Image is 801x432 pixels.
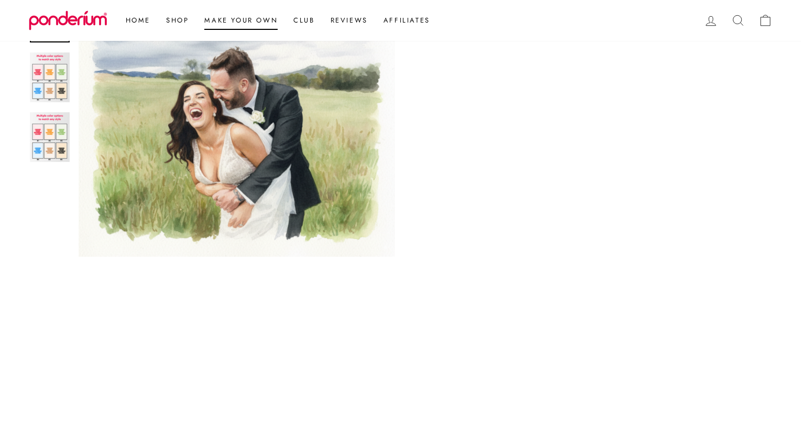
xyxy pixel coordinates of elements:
[30,52,70,102] img: Personalized Water Color Artwork
[118,11,158,30] a: Home
[113,11,438,30] ul: Primary
[196,11,286,30] a: Make Your Own
[286,11,322,30] a: Club
[30,112,70,162] img: Personalized Water Color Artwork
[323,11,376,30] a: Reviews
[29,10,107,30] img: Ponderium
[376,11,438,30] a: Affiliates
[158,11,196,30] a: Shop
